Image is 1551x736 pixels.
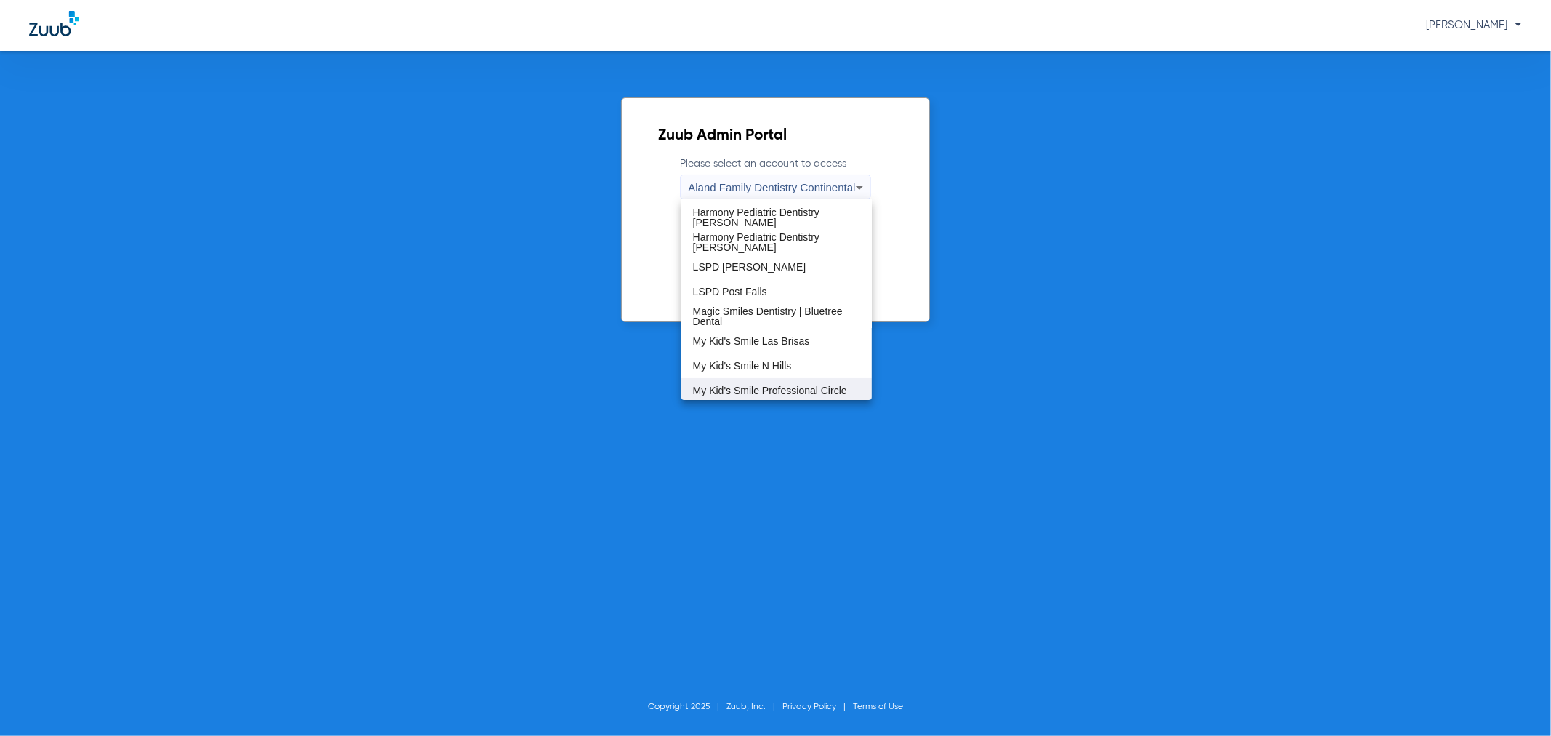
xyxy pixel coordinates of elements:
span: My Kid's Smile N Hills [693,361,792,371]
iframe: Chat Widget [1478,666,1551,736]
span: My Kid's Smile Professional Circle [693,385,847,396]
span: Harmony Pediatric Dentistry [PERSON_NAME] [693,232,860,252]
span: Magic Smiles Dentistry | Bluetree Dental [693,306,860,327]
span: Harmony Pediatric Dentistry [PERSON_NAME] [693,207,860,228]
span: LSPD Post Falls [693,287,767,297]
span: LSPD [PERSON_NAME] [693,262,806,272]
span: My Kid's Smile Las Brisas [693,336,810,346]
